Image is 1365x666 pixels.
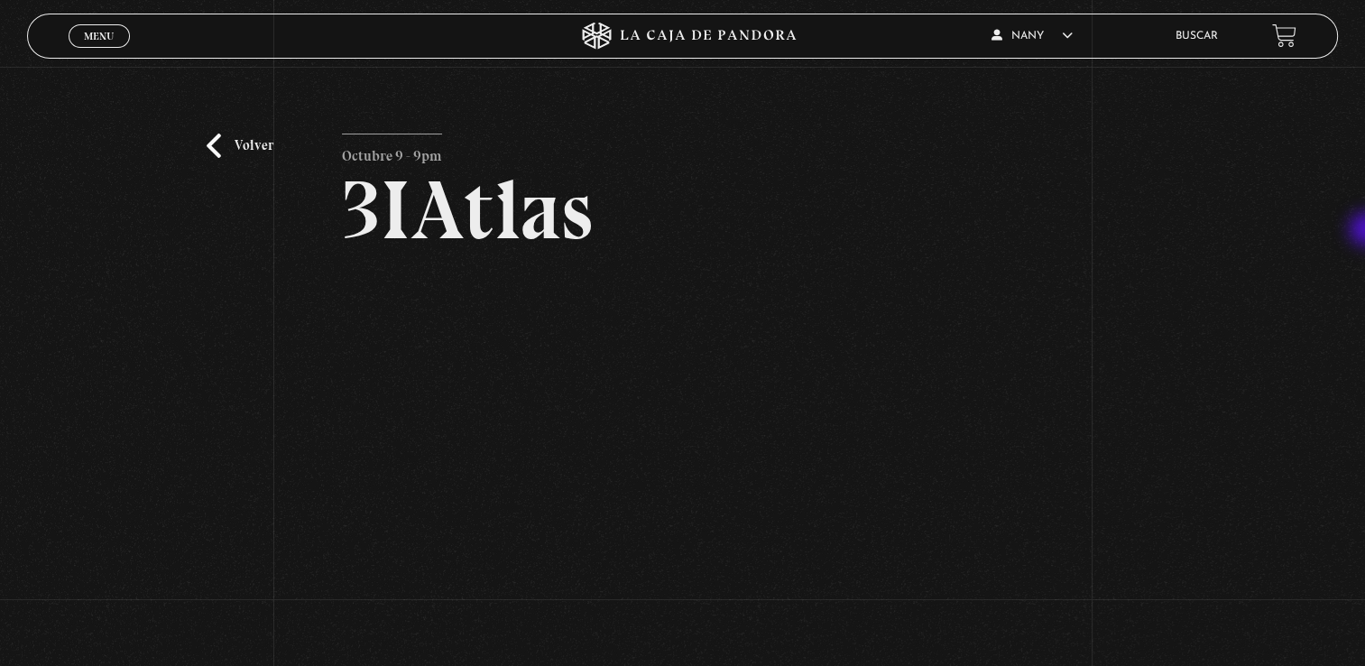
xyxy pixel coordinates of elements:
[84,31,114,42] span: Menu
[342,279,1023,662] iframe: Dailymotion video player – 3IATLAS
[78,46,120,59] span: Cerrar
[342,169,1023,252] h2: 3IAtlas
[207,134,273,158] a: Volver
[991,31,1073,42] span: Nany
[1176,31,1218,42] a: Buscar
[342,134,442,170] p: Octubre 9 - 9pm
[1272,23,1296,48] a: View your shopping cart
